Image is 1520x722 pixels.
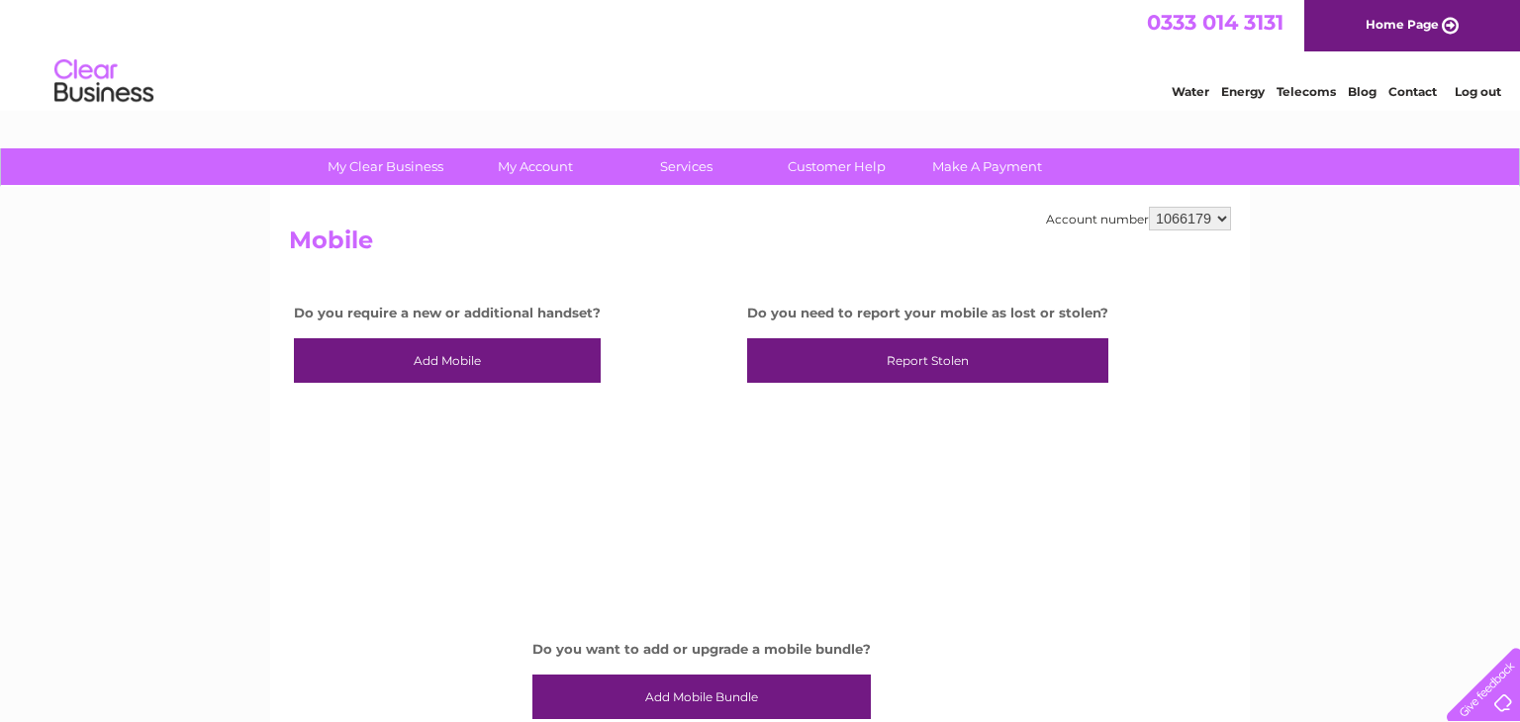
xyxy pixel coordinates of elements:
[1147,10,1283,35] a: 0333 014 3131
[1221,84,1265,99] a: Energy
[532,675,871,720] a: Add Mobile Bundle
[53,51,154,112] img: logo.png
[294,11,1229,96] div: Clear Business is a trading name of Verastar Limited (registered in [GEOGRAPHIC_DATA] No. 3667643...
[1388,84,1437,99] a: Contact
[304,148,467,185] a: My Clear Business
[532,642,871,657] h4: Do you want to add or upgrade a mobile bundle?
[605,148,768,185] a: Services
[747,306,1108,320] h4: Do you need to report your mobile as lost or stolen?
[1277,84,1336,99] a: Telecoms
[747,338,1108,384] a: Report Stolen
[905,148,1069,185] a: Make A Payment
[454,148,617,185] a: My Account
[1455,84,1501,99] a: Log out
[1172,84,1209,99] a: Water
[755,148,918,185] a: Customer Help
[289,226,1231,264] h2: Mobile
[294,306,601,320] h4: Do you require a new or additional handset?
[1348,84,1377,99] a: Blog
[294,338,601,384] a: Add Mobile
[1046,207,1231,230] div: Account number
